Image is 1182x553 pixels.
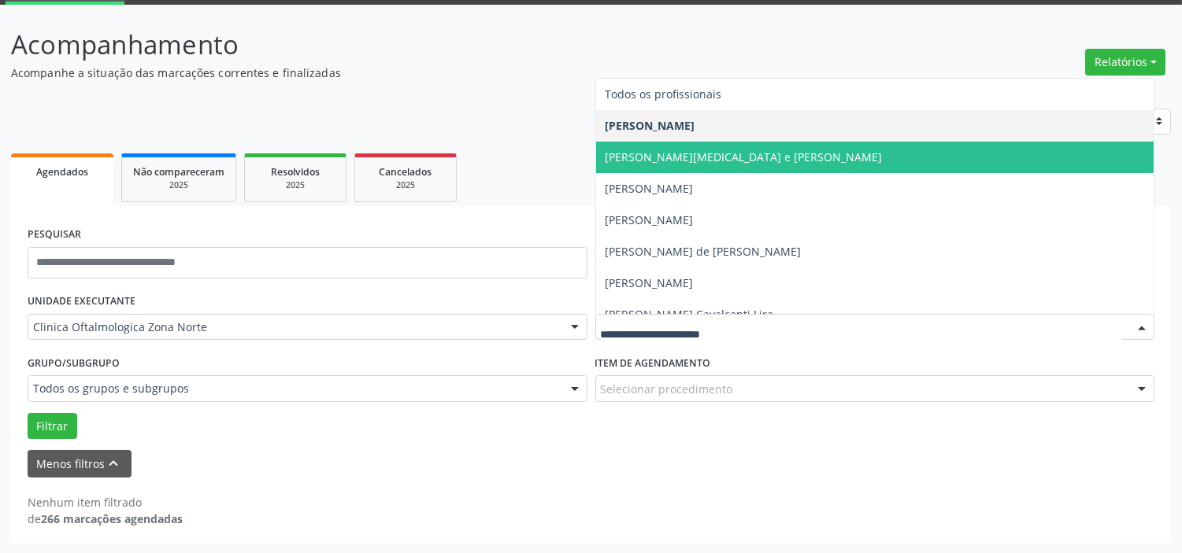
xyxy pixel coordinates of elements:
[28,511,183,527] div: de
[606,244,802,259] span: [PERSON_NAME] de [PERSON_NAME]
[595,351,711,375] label: Item de agendamento
[606,181,694,196] span: [PERSON_NAME]
[133,179,224,191] div: 2025
[28,413,77,440] button: Filtrar
[606,149,883,164] span: [PERSON_NAME][MEDICAL_DATA] e [PERSON_NAME]
[256,179,335,191] div: 2025
[601,381,733,397] span: Selecionar procedimento
[33,319,555,335] span: Clinica Oftalmologica Zona Norte
[36,165,88,179] span: Agendados
[28,223,81,247] label: PESQUISAR
[33,381,555,396] span: Todos os grupos e subgrupos
[606,118,695,133] span: [PERSON_NAME]
[28,450,132,477] button: Menos filtroskeyboard_arrow_up
[606,212,694,227] span: [PERSON_NAME]
[606,307,774,322] span: [PERSON_NAME] Cavalcanti Lira
[606,87,722,101] span: Todos os profissionais
[28,289,135,314] label: UNIDADE EXECUTANTE
[11,25,823,65] p: Acompanhamento
[606,275,694,290] span: [PERSON_NAME]
[28,351,120,375] label: Grupo/Subgrupo
[133,165,224,179] span: Não compareceram
[41,511,183,526] strong: 266 marcações agendadas
[28,494,183,511] div: Nenhum item filtrado
[106,455,123,472] i: keyboard_arrow_up
[1085,49,1165,76] button: Relatórios
[366,179,445,191] div: 2025
[380,165,432,179] span: Cancelados
[11,65,823,81] p: Acompanhe a situação das marcações correntes e finalizadas
[271,165,320,179] span: Resolvidos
